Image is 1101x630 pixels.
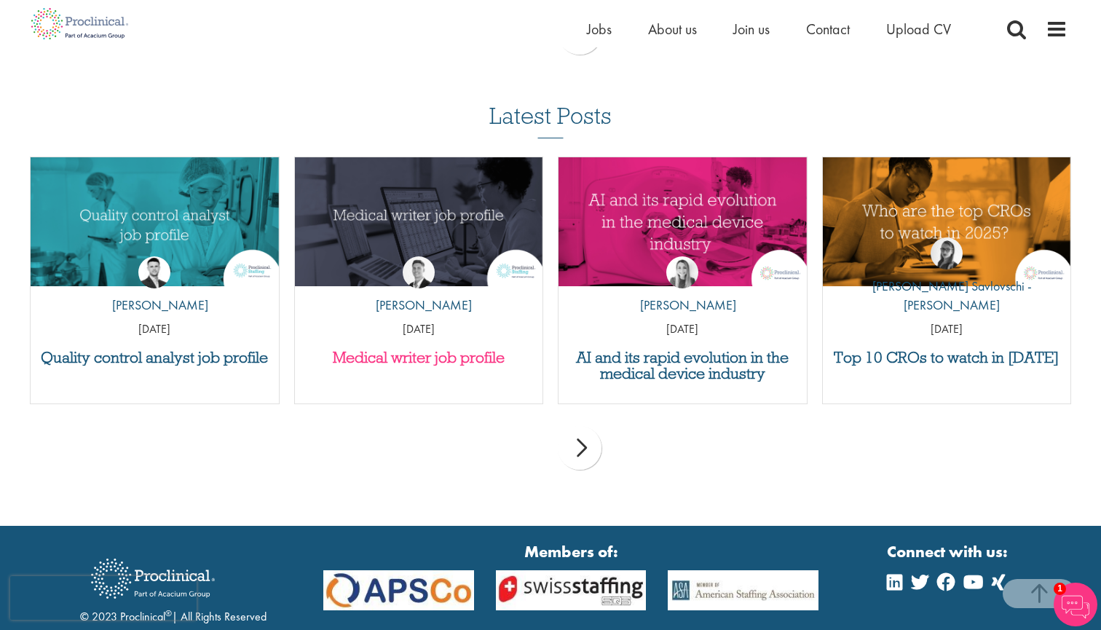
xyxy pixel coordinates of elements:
img: Medical writer job profile [295,157,543,286]
div: © 2023 Proclinical | All Rights Reserved [80,548,267,626]
img: APSCo [485,570,658,610]
iframe: reCAPTCHA [10,576,197,620]
a: Link to a post [31,157,279,286]
a: Link to a post [823,157,1071,286]
img: Proclinical Recruitment [80,548,226,609]
img: Top 10 CROs 2025 | Proclinical [823,157,1071,286]
a: Contact [806,20,850,39]
p: [PERSON_NAME] [101,296,208,315]
div: next [558,426,601,470]
a: Upload CV [886,20,951,39]
p: [PERSON_NAME] [629,296,736,315]
img: Chatbot [1054,583,1097,626]
a: Medical writer job profile [302,350,536,366]
img: George Watson [403,256,435,288]
span: 1 [1054,583,1066,595]
a: Hannah Burke [PERSON_NAME] [629,256,736,322]
p: [DATE] [559,321,807,338]
strong: Members of: [323,540,818,563]
img: quality control analyst job profile [31,157,279,286]
p: [DATE] [295,321,543,338]
a: Join us [733,20,770,39]
img: Theodora Savlovschi - Wicks [931,237,963,269]
img: Hannah Burke [666,256,698,288]
a: Joshua Godden [PERSON_NAME] [101,256,208,322]
p: [PERSON_NAME] [365,296,472,315]
p: [DATE] [823,321,1071,338]
a: About us [648,20,697,39]
h3: Latest Posts [489,103,612,138]
a: Jobs [587,20,612,39]
a: Link to a post [559,157,807,286]
a: Quality control analyst job profile [38,350,272,366]
p: [PERSON_NAME] Savlovschi - [PERSON_NAME] [823,277,1071,314]
img: APSCo [657,570,829,610]
a: AI and its rapid evolution in the medical device industry [566,350,800,382]
strong: Connect with us: [887,540,1011,563]
a: Top 10 CROs to watch in [DATE] [830,350,1064,366]
p: [DATE] [31,321,279,338]
a: George Watson [PERSON_NAME] [365,256,472,322]
a: Link to a post [295,157,543,286]
img: AI and Its Impact on the Medical Device Industry | Proclinical [559,157,807,286]
img: Joshua Godden [138,256,170,288]
img: APSCo [312,570,485,610]
a: Theodora Savlovschi - Wicks [PERSON_NAME] Savlovschi - [PERSON_NAME] [823,237,1071,321]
